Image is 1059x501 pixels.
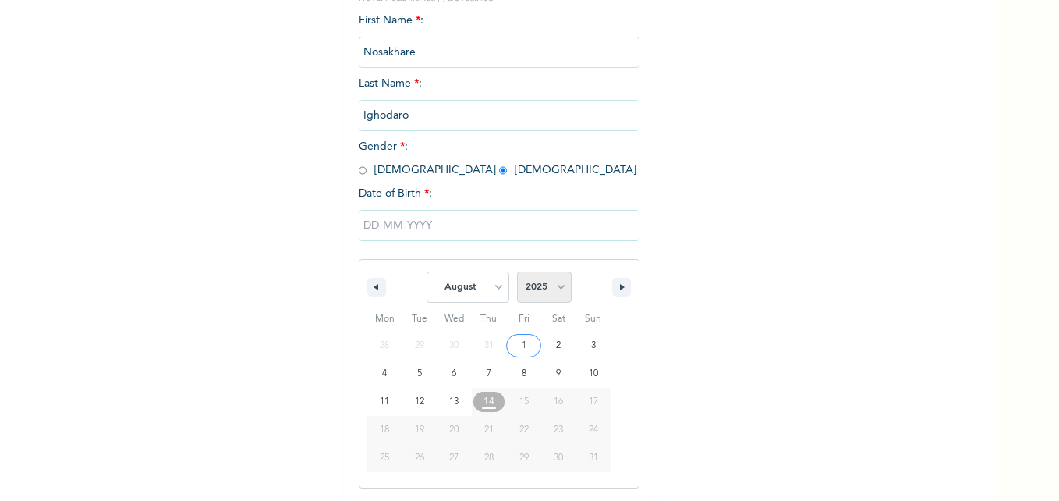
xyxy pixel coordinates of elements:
input: Enter your last name [359,100,639,131]
button: 12 [402,388,437,416]
span: Last Name : [359,78,639,121]
span: 24 [589,416,598,444]
span: 6 [452,360,456,388]
button: 9 [541,360,576,388]
button: 20 [437,416,472,444]
button: 1 [506,332,541,360]
button: 17 [576,388,611,416]
button: 11 [367,388,402,416]
span: 3 [591,332,596,360]
button: 28 [472,444,507,472]
span: Mon [367,307,402,332]
button: 26 [402,444,437,472]
span: 20 [449,416,459,444]
span: 10 [589,360,598,388]
span: 17 [589,388,598,416]
span: 29 [519,444,529,472]
button: 30 [541,444,576,472]
span: 12 [415,388,424,416]
span: 26 [415,444,424,472]
span: 30 [554,444,563,472]
span: Wed [437,307,472,332]
span: 9 [556,360,561,388]
button: 15 [506,388,541,416]
button: 3 [576,332,611,360]
span: 19 [415,416,424,444]
span: 27 [449,444,459,472]
span: 7 [487,360,491,388]
span: Thu [472,307,507,332]
input: Enter your first name [359,37,639,68]
button: 14 [472,388,507,416]
button: 25 [367,444,402,472]
button: 18 [367,416,402,444]
span: 31 [589,444,598,472]
span: 2 [556,332,561,360]
button: 5 [402,360,437,388]
button: 8 [506,360,541,388]
span: 21 [484,416,494,444]
span: Sat [541,307,576,332]
span: Date of Birth : [359,186,432,202]
span: 8 [522,360,526,388]
span: 23 [554,416,563,444]
span: 18 [380,416,389,444]
button: 24 [576,416,611,444]
button: 2 [541,332,576,360]
button: 21 [472,416,507,444]
span: 14 [483,388,494,416]
span: Gender : [DEMOGRAPHIC_DATA] [DEMOGRAPHIC_DATA] [359,141,636,176]
button: 7 [472,360,507,388]
span: 1 [522,332,526,360]
span: 11 [380,388,389,416]
button: 27 [437,444,472,472]
span: 13 [449,388,459,416]
button: 22 [506,416,541,444]
span: 22 [519,416,529,444]
span: Sun [576,307,611,332]
span: 28 [484,444,494,472]
span: 15 [519,388,529,416]
button: 16 [541,388,576,416]
span: First Name : [359,15,639,58]
button: 13 [437,388,472,416]
input: DD-MM-YYYY [359,210,639,241]
button: 10 [576,360,611,388]
button: 29 [506,444,541,472]
button: 6 [437,360,472,388]
span: 5 [417,360,422,388]
span: Fri [506,307,541,332]
span: 4 [382,360,387,388]
button: 4 [367,360,402,388]
button: 23 [541,416,576,444]
button: 19 [402,416,437,444]
span: 25 [380,444,389,472]
button: 31 [576,444,611,472]
span: Tue [402,307,437,332]
span: 16 [554,388,563,416]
